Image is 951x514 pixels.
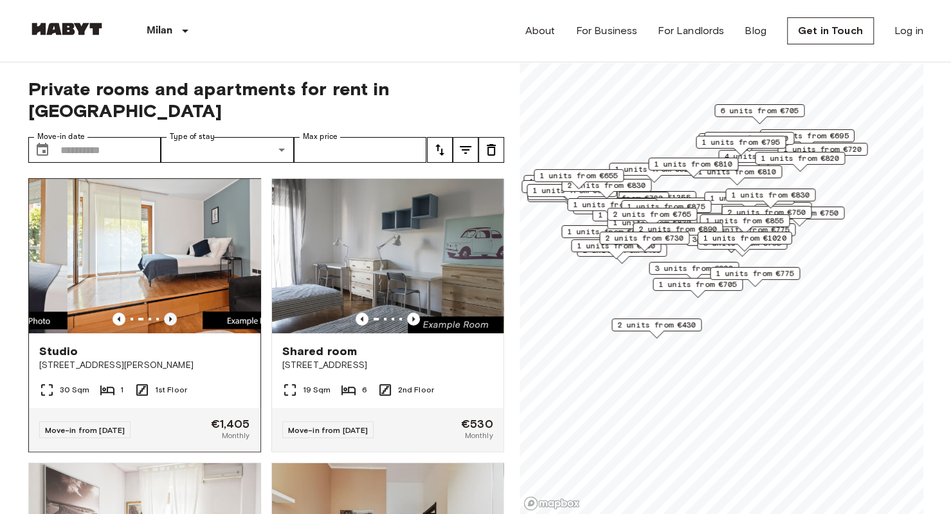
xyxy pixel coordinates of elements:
label: Type of stay [170,131,215,142]
span: 1 units from €1020 [703,232,786,244]
span: 1 units from €720 [783,143,862,155]
div: Map marker [601,191,696,211]
span: 1 units from €810 [654,158,732,170]
span: 2 units from €765 [613,208,691,220]
img: Marketing picture of unit IT-14-001-002-01H [68,179,299,333]
div: Map marker [521,180,611,200]
span: 4 units from €735 [724,151,802,162]
div: Map marker [700,214,790,234]
span: 2nd Floor [398,384,434,396]
div: Map marker [710,267,800,287]
span: 1 [120,384,123,396]
div: Map marker [697,232,792,252]
div: Map marker [609,163,699,183]
button: Previous image [113,313,125,326]
button: tune [427,137,453,163]
span: 10 units from €695 [765,130,848,142]
span: 1 units from €785 [710,192,788,204]
div: Map marker [696,136,786,156]
span: [STREET_ADDRESS][PERSON_NAME] [39,359,250,372]
div: Map marker [561,179,651,199]
div: Map marker [571,239,661,259]
span: 1 units from €820 [761,152,839,164]
span: 2 units from €750 [760,207,838,219]
div: Map marker [616,197,706,217]
div: Map marker [698,133,788,153]
img: Marketing picture of unit IT-14-029-003-04H [272,179,503,333]
a: Blog [745,23,766,39]
span: 2 units from €890 [639,223,717,235]
div: Map marker [592,208,682,228]
div: Map marker [523,175,613,195]
span: €1,405 [211,418,250,430]
span: 1 units from €520 [615,163,693,175]
div: Map marker [754,207,844,226]
span: 1 units from €705 [658,279,737,290]
span: Move-in from [DATE] [288,425,368,435]
button: Previous image [164,313,177,326]
div: Map marker [527,184,617,204]
span: 1 units from €875 [627,201,705,212]
span: 2 units from €830 [567,179,646,191]
div: Map marker [648,158,738,178]
div: Map marker [721,206,811,226]
span: 2 units from €810 [622,198,700,210]
a: Mapbox logo [523,496,580,511]
span: 1 units from €655 [539,170,618,181]
div: Map marker [599,232,689,252]
span: 1 units from €855 [705,215,784,226]
div: Map marker [704,132,794,152]
span: 30 Sqm [60,384,90,396]
div: Map marker [607,208,697,228]
span: Studio [39,344,78,359]
label: Move-in date [37,131,85,142]
span: 19 Sqm [303,384,331,396]
div: Map marker [577,244,667,264]
button: Choose date [30,137,55,163]
div: Map marker [725,188,815,208]
span: 1 units from €810 [698,166,776,178]
span: 6 [361,384,367,396]
img: Habyt [28,23,105,35]
button: Previous image [356,313,368,326]
div: Map marker [561,225,651,245]
span: 1 units from €720 [710,133,788,144]
span: [STREET_ADDRESS] [282,359,493,372]
button: Previous image [407,313,420,326]
div: Map marker [621,200,711,220]
span: 3 units from €1355 [607,192,690,203]
div: Map marker [653,278,743,298]
div: Map marker [714,104,804,124]
a: For Business [575,23,637,39]
a: Get in Touch [787,17,874,44]
div: Map marker [567,198,657,218]
span: 2 units from €430 [617,319,696,331]
p: Milan [147,23,173,39]
div: Map marker [649,262,739,282]
span: Private rooms and apartments for rent in [GEOGRAPHIC_DATA] [28,78,504,122]
span: 1 units from €685 [573,199,651,210]
div: Map marker [705,223,795,243]
span: 3 units from €830 [655,262,733,274]
span: 1 units from €695 [567,226,646,237]
span: Monthly [464,430,493,441]
div: Map marker [704,192,794,212]
span: 1 units from €775 [716,268,794,279]
span: Shared room [282,344,358,359]
div: Map marker [755,152,845,172]
span: €530 [461,418,493,430]
a: For Landlords [658,23,724,39]
div: Map marker [611,318,702,338]
div: Map marker [759,129,854,149]
span: 2 units from €730 [605,232,684,244]
label: Max price [303,131,338,142]
span: 1 units from €695 [529,176,608,187]
span: 1 units from €830 [731,189,810,201]
a: Log in [894,23,923,39]
a: Marketing picture of unit IT-14-001-002-01HMarketing picture of unit IT-14-001-002-01HPrevious im... [28,178,261,452]
div: Map marker [579,192,669,212]
span: 1 units from €695 [532,185,611,196]
a: Marketing picture of unit IT-14-029-003-04HPrevious imagePrevious imageShared room[STREET_ADDRESS... [271,178,504,452]
a: About [525,23,556,39]
div: Map marker [777,143,867,163]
